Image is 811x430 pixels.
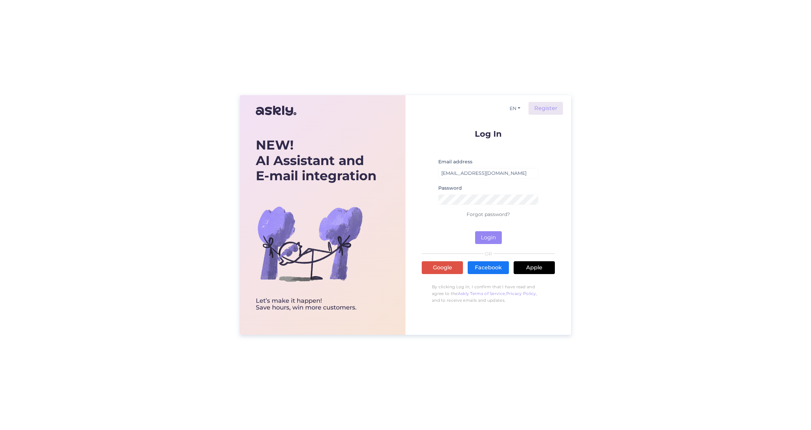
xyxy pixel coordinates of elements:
[529,102,563,115] a: Register
[256,137,376,184] div: AI Assistant and E-mail integration
[438,185,462,192] label: Password
[467,211,510,217] a: Forgot password?
[256,190,364,298] img: bg-askly
[438,158,472,165] label: Email address
[484,251,493,256] span: OR
[458,291,505,296] a: Askly Terms of Service
[438,168,538,179] input: Enter email
[468,261,509,274] a: Facebook
[506,291,536,296] a: Privacy Policy
[422,261,463,274] a: Google
[475,231,502,244] button: Login
[507,104,523,113] button: EN
[256,298,376,311] div: Let’s make it happen! Save hours, win more customers.
[422,130,555,138] p: Log In
[422,280,555,307] p: By clicking Log In, I confirm that I have read and agree to the , , and to receive emails and upd...
[256,103,296,119] img: Askly
[514,261,555,274] a: Apple
[256,137,294,153] b: NEW!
